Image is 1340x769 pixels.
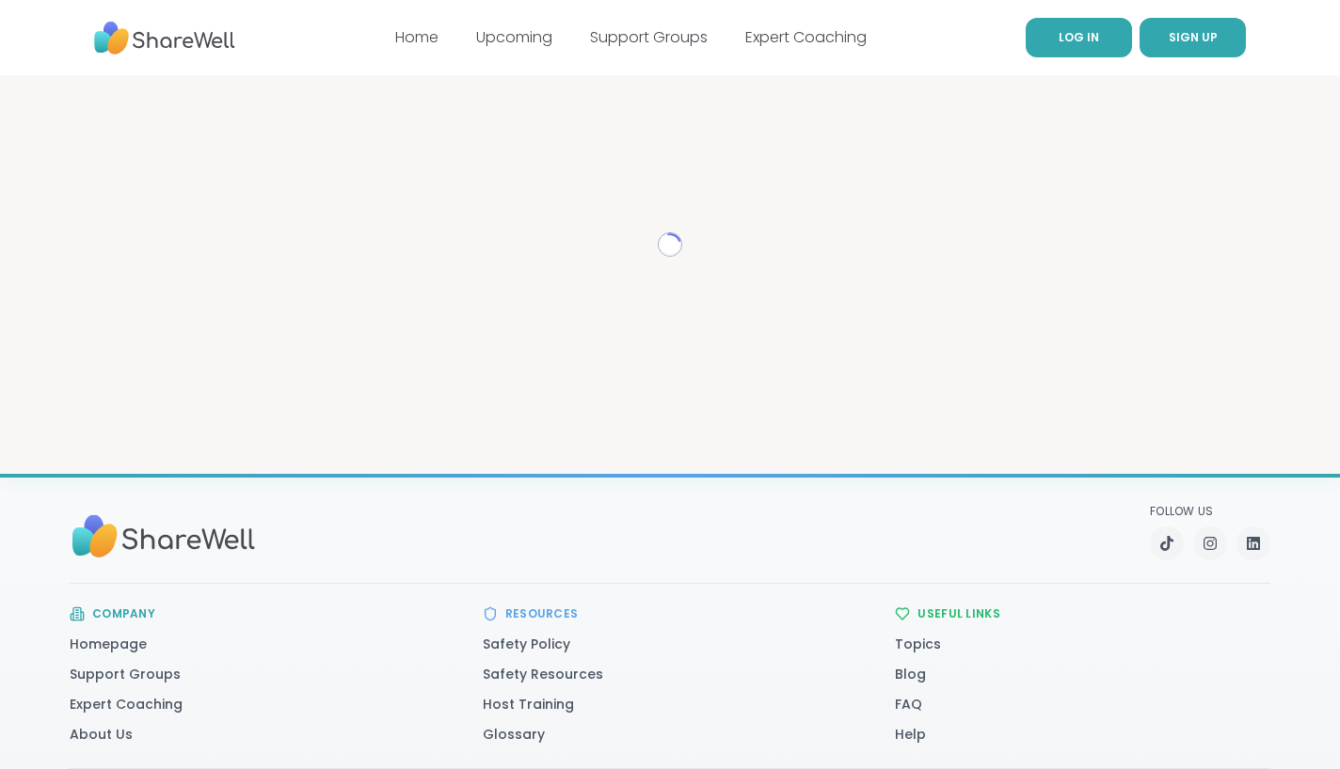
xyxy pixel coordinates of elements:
[895,635,941,653] a: Topics
[92,606,155,621] h3: Company
[1026,18,1132,57] a: LOG IN
[70,695,183,714] a: Expert Coaching
[1169,29,1218,45] span: SIGN UP
[395,26,439,48] a: Home
[590,26,708,48] a: Support Groups
[483,665,603,683] a: Safety Resources
[483,695,574,714] a: Host Training
[1059,29,1099,45] span: LOG IN
[483,725,545,744] a: Glossary
[1150,504,1270,519] p: Follow Us
[895,725,926,744] a: Help
[1140,18,1246,57] button: SIGN UP
[476,26,552,48] a: Upcoming
[745,26,867,48] a: Expert Coaching
[483,635,570,653] a: Safety Policy
[70,506,258,567] img: Sharewell
[505,606,579,621] h3: Resources
[895,695,922,714] a: FAQ
[70,665,181,683] a: Support Groups
[70,725,133,744] a: About Us
[895,665,926,683] a: Blog
[1236,526,1270,560] a: LinkedIn
[94,12,235,64] img: ShareWell Nav Logo
[1193,526,1227,560] a: Instagram
[1150,526,1184,560] a: TikTok
[917,606,1000,621] h3: Useful Links
[70,635,147,653] a: Homepage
